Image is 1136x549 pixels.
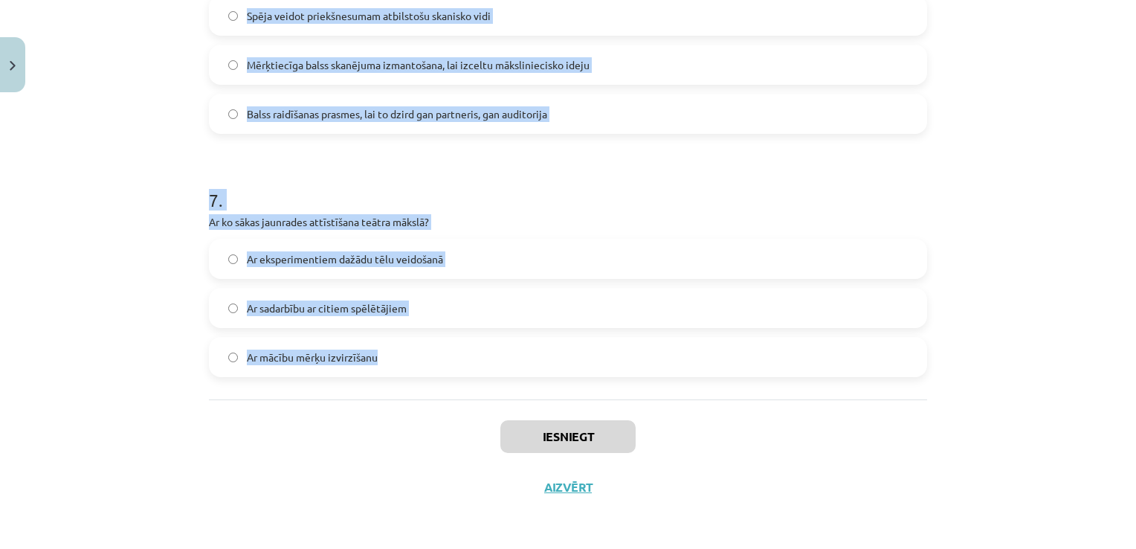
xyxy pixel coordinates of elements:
span: Spēja veidot priekšnesumam atbilstošu skanisko vidi [247,8,491,24]
span: Ar eksperimentiem dažādu tēlu veidošanā [247,251,443,267]
h1: 7 . [209,164,927,210]
input: Ar eksperimentiem dažādu tēlu veidošanā [228,254,238,264]
span: Mērķtiecīga balss skanējuma izmantošana, lai izceltu māksliniecisko ideju [247,57,590,73]
button: Aizvērt [540,480,596,495]
input: Ar sadarbību ar citiem spēlētājiem [228,304,238,313]
span: Balss raidīšanas prasmes, lai to dzird gan partneris, gan auditorija [247,106,547,122]
button: Iesniegt [500,420,636,453]
input: Mērķtiecīga balss skanējuma izmantošana, lai izceltu māksliniecisko ideju [228,60,238,70]
span: Ar mācību mērķu izvirzīšanu [247,350,378,365]
img: icon-close-lesson-0947bae3869378f0d4975bcd49f059093ad1ed9edebbc8119c70593378902aed.svg [10,61,16,71]
p: Ar ko sākas jaunrades attīstīšana teātra mākslā? [209,214,927,230]
input: Balss raidīšanas prasmes, lai to dzird gan partneris, gan auditorija [228,109,238,119]
input: Ar mācību mērķu izvirzīšanu [228,353,238,362]
input: Spēja veidot priekšnesumam atbilstošu skanisko vidi [228,11,238,21]
span: Ar sadarbību ar citiem spēlētājiem [247,301,407,316]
